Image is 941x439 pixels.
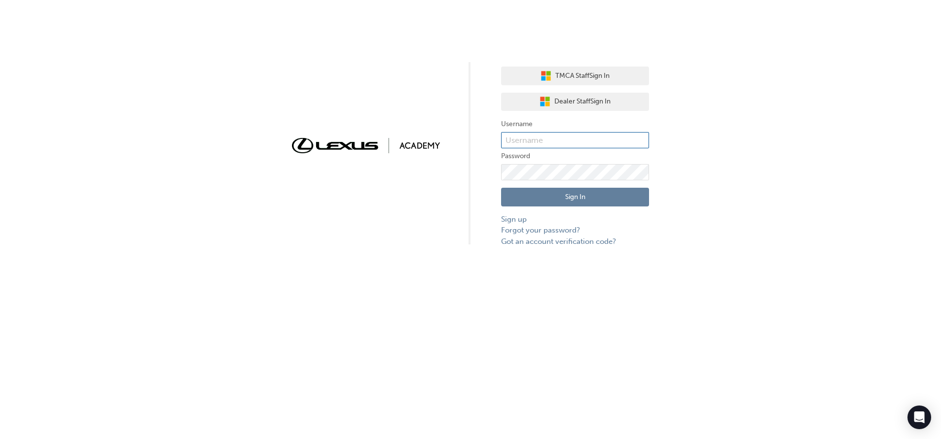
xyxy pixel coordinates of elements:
[501,93,649,111] button: Dealer StaffSign In
[501,225,649,236] a: Forgot your password?
[501,188,649,206] button: Sign In
[501,132,649,149] input: Username
[292,138,440,153] img: Trak
[555,70,610,82] span: TMCA Staff Sign In
[501,67,649,85] button: TMCA StaffSign In
[554,96,611,107] span: Dealer Staff Sign In
[501,150,649,162] label: Password
[501,118,649,130] label: Username
[501,236,649,247] a: Got an account verification code?
[501,214,649,225] a: Sign up
[907,405,931,429] div: Open Intercom Messenger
